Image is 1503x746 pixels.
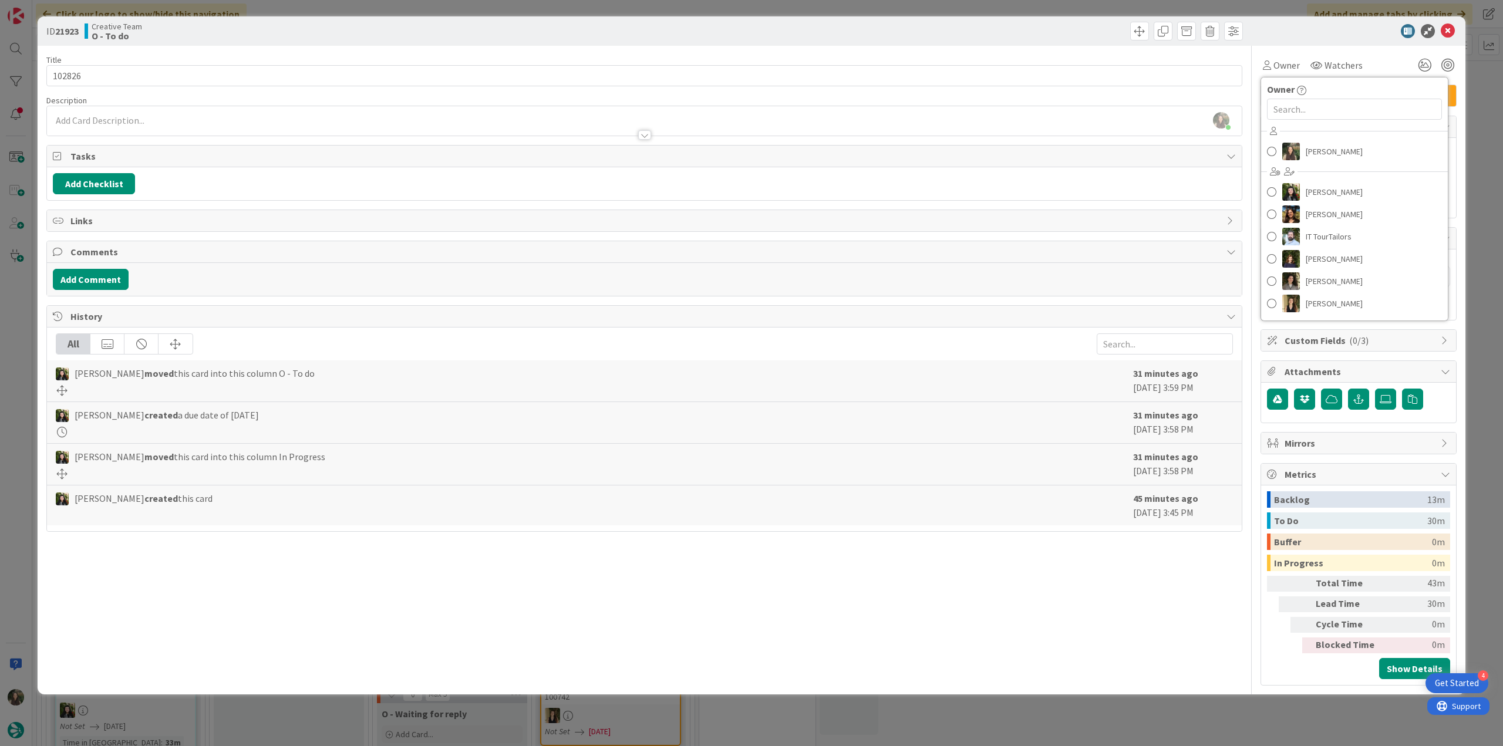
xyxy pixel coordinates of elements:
span: Creative Team [92,22,142,31]
label: Title [46,55,62,65]
div: [DATE] 3:45 PM [1133,491,1233,519]
img: MS [1282,272,1300,290]
img: BC [1282,183,1300,201]
a: IG[PERSON_NAME] [1261,140,1448,163]
input: type card name here... [46,65,1242,86]
img: BC [56,409,69,422]
div: 0m [1432,534,1445,550]
img: SP [1282,295,1300,312]
div: [DATE] 3:59 PM [1133,366,1233,396]
span: [PERSON_NAME] [1306,183,1363,201]
div: 43m [1385,576,1445,592]
div: Buffer [1274,534,1432,550]
img: IG [1282,143,1300,160]
span: Description [46,95,87,106]
a: DR[PERSON_NAME] [1261,203,1448,225]
img: 0riiWcpNYxeD57xbJhM7U3fMlmnERAK7.webp [1213,112,1229,129]
div: 0m [1432,555,1445,571]
span: [PERSON_NAME] [1306,295,1363,312]
span: History [70,309,1221,323]
div: [DATE] 3:58 PM [1133,408,1233,437]
span: Support [25,2,53,16]
div: All [56,334,90,354]
div: Backlog [1274,491,1427,508]
b: 21923 [55,25,79,37]
span: Owner [1273,58,1300,72]
input: Search... [1267,99,1442,120]
span: [PERSON_NAME] [1306,272,1363,290]
span: ID [46,24,79,38]
div: 0m [1385,617,1445,633]
div: To Do [1274,512,1427,529]
img: BC [56,492,69,505]
b: O - To do [92,31,142,40]
span: [PERSON_NAME] [1306,205,1363,223]
img: DR [1282,205,1300,223]
div: 30m [1427,512,1445,529]
b: 31 minutes ago [1133,409,1198,421]
div: 30m [1385,596,1445,612]
span: Links [70,214,1221,228]
span: Tasks [70,149,1221,163]
span: [PERSON_NAME] [1306,143,1363,160]
span: [PERSON_NAME] this card into this column O - To do [75,366,315,380]
img: BC [56,367,69,380]
img: IT [1282,228,1300,245]
img: MC [1282,250,1300,268]
span: [PERSON_NAME] this card [75,491,213,505]
b: 31 minutes ago [1133,451,1198,463]
button: Add Comment [53,269,129,290]
a: MC[PERSON_NAME] [1261,248,1448,270]
b: 45 minutes ago [1133,492,1198,504]
div: 4 [1478,670,1488,681]
div: Get Started [1435,677,1479,689]
span: [PERSON_NAME] this card into this column In Progress [75,450,325,464]
div: Cycle Time [1316,617,1380,633]
div: Open Get Started checklist, remaining modules: 4 [1426,673,1488,693]
span: Attachments [1285,364,1435,379]
span: [PERSON_NAME] [1306,250,1363,268]
span: [PERSON_NAME] a due date of [DATE] [75,408,259,422]
a: BC[PERSON_NAME] [1261,181,1448,203]
div: [DATE] 3:58 PM [1133,450,1233,479]
a: MS[PERSON_NAME] [1261,270,1448,292]
div: Blocked Time [1316,637,1380,653]
div: Lead Time [1316,596,1380,612]
div: Total Time [1316,576,1380,592]
span: IT TourTailors [1306,228,1352,245]
a: ITIT TourTailors [1261,225,1448,248]
div: 0m [1385,637,1445,653]
button: Add Checklist [53,173,135,194]
span: Owner [1267,82,1295,96]
b: created [144,492,178,504]
span: Comments [70,245,1221,259]
b: moved [144,367,174,379]
div: In Progress [1274,555,1432,571]
span: Mirrors [1285,436,1435,450]
span: Custom Fields [1285,333,1435,347]
span: ( 0/3 ) [1349,335,1369,346]
b: moved [144,451,174,463]
img: BC [56,451,69,464]
span: Metrics [1285,467,1435,481]
span: Watchers [1325,58,1363,72]
b: 31 minutes ago [1133,367,1198,379]
input: Search... [1097,333,1233,355]
div: 13m [1427,491,1445,508]
a: SP[PERSON_NAME] [1261,292,1448,315]
button: Show Details [1379,658,1450,679]
b: created [144,409,178,421]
